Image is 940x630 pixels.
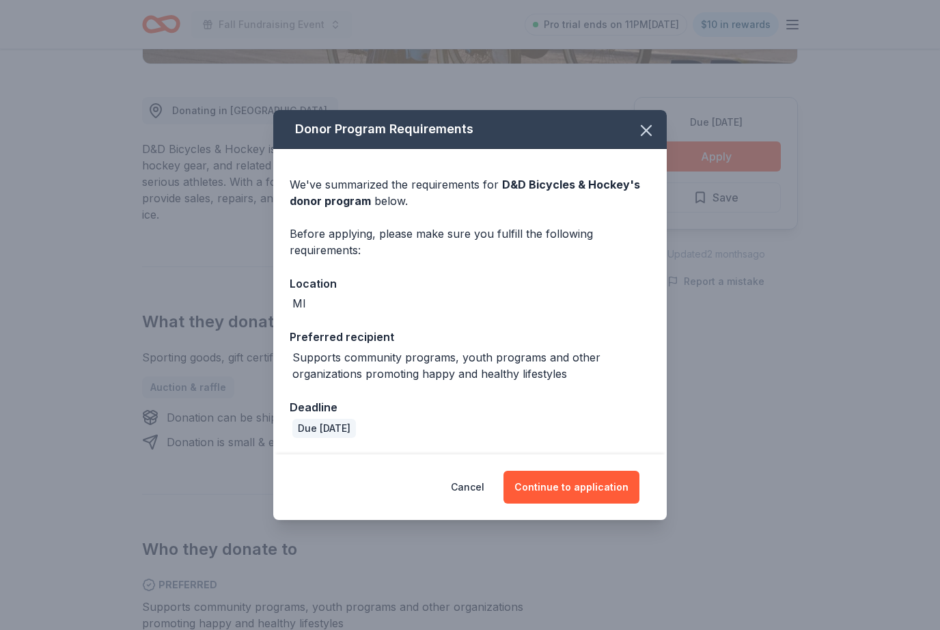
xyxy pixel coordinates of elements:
div: Due [DATE] [292,419,356,438]
div: Supports community programs, youth programs and other organizations promoting happy and healthy l... [292,349,650,382]
div: MI [292,295,306,312]
button: Continue to application [503,471,639,504]
div: Deadline [290,398,650,416]
div: Location [290,275,650,292]
button: Cancel [451,471,484,504]
div: Preferred recipient [290,328,650,346]
div: We've summarized the requirements for below. [290,176,650,209]
div: Before applying, please make sure you fulfill the following requirements: [290,225,650,258]
div: Donor Program Requirements [273,110,667,149]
